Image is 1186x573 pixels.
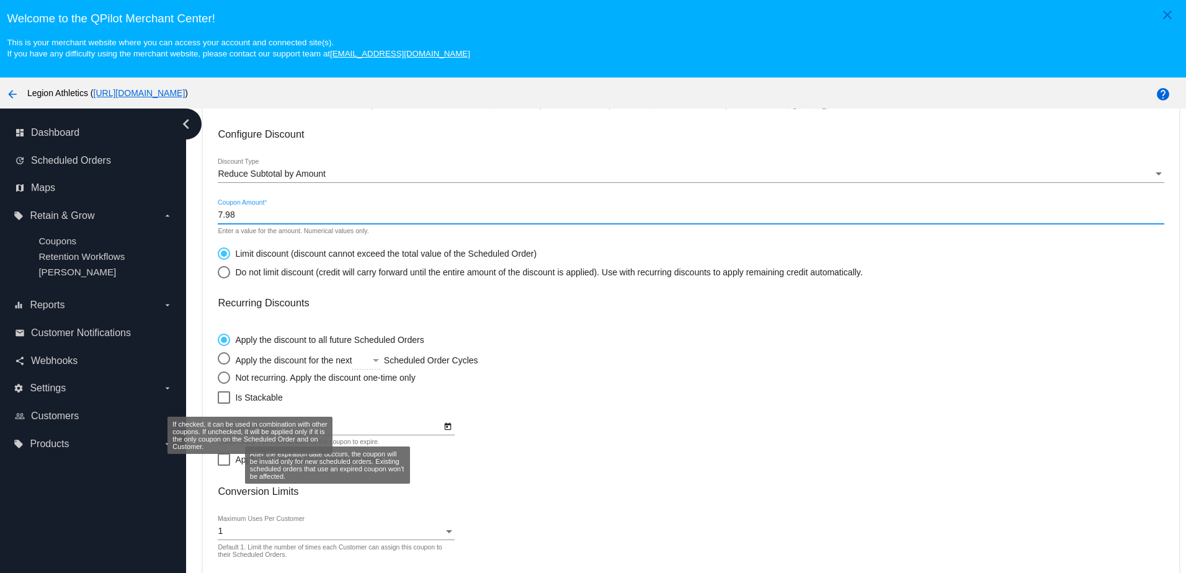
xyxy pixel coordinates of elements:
a: map Maps [15,178,172,198]
a: Coupons [38,236,76,246]
span: Maps [31,182,55,193]
h3: Configure Discount [218,128,1164,140]
a: [PERSON_NAME] [38,267,116,277]
mat-radio-group: Select an option [218,241,862,278]
span: Reports [30,300,65,311]
h3: Welcome to the QPilot Merchant Center! [7,12,1179,25]
i: local_offer [14,211,24,221]
span: 1 [218,526,223,536]
i: arrow_drop_down [163,439,172,449]
span: Legion Athletics ( ) [27,88,188,98]
input: Coupon Amount [218,210,1164,220]
a: email Customer Notifications [15,323,172,343]
div: Enter a value for the amount. Numerical values only. [218,228,368,235]
i: chevron_left [176,114,196,134]
h3: Conversion Limits [218,486,1164,497]
mat-icon: close [1160,7,1175,22]
i: arrow_drop_down [163,300,172,310]
a: [EMAIL_ADDRESS][DOMAIN_NAME] [330,49,470,58]
div: Leave empty if you do not wish for the coupon to expire. [218,438,379,446]
a: [URL][DOMAIN_NAME] [94,88,185,98]
div: Apply the discount to all future Scheduled Orders [230,335,424,345]
span: Reduce Subtotal by Amount [218,169,326,179]
span: Customer Notifications [31,327,131,339]
i: settings [14,383,24,393]
span: Is Stackable [235,390,282,405]
span: Retain & Grow [30,210,94,221]
span: Settings [30,383,66,394]
a: Retention Workflows [38,251,125,262]
div: Limit discount (discount cannot exceed the total value of the Scheduled Order) [230,249,537,259]
small: This is your merchant website where you can access your account and connected site(s). If you hav... [7,38,470,58]
a: dashboard Dashboard [15,123,172,143]
mat-icon: arrow_back [5,87,20,102]
i: equalizer [14,300,24,310]
i: dashboard [15,128,25,138]
mat-radio-group: Select an option [218,327,560,384]
div: Not recurring. Apply the discount one-time only [230,373,415,383]
span: Webhooks [31,355,78,366]
button: Open calendar [442,419,455,432]
i: people_outline [15,411,25,421]
div: Apply the discount for the next Scheduled Order Cycles [230,352,560,365]
mat-icon: help [1156,87,1170,102]
i: update [15,156,25,166]
mat-select: Discount Type [218,169,1164,179]
span: Scheduled Orders [31,155,111,166]
a: update Scheduled Orders [15,151,172,171]
div: Do not limit discount (credit will carry forward until the entire amount of the discount is appli... [230,267,862,277]
i: email [15,328,25,338]
span: Customers [31,411,79,422]
a: share Webhooks [15,351,172,371]
i: arrow_drop_down [163,383,172,393]
i: map [15,183,25,193]
span: Products [30,438,69,450]
i: arrow_drop_down [163,211,172,221]
div: Default 1. Limit the number of times each Customer can assign this coupon to their Scheduled Orders. [218,544,448,559]
a: people_outline Customers [15,406,172,426]
i: share [15,356,25,366]
input: Expiration Date [218,422,441,432]
span: Dashboard [31,127,79,138]
i: local_offer [14,439,24,449]
span: Apply To Existing Recurring Discounts [235,452,381,467]
h3: Recurring Discounts [218,297,1164,309]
